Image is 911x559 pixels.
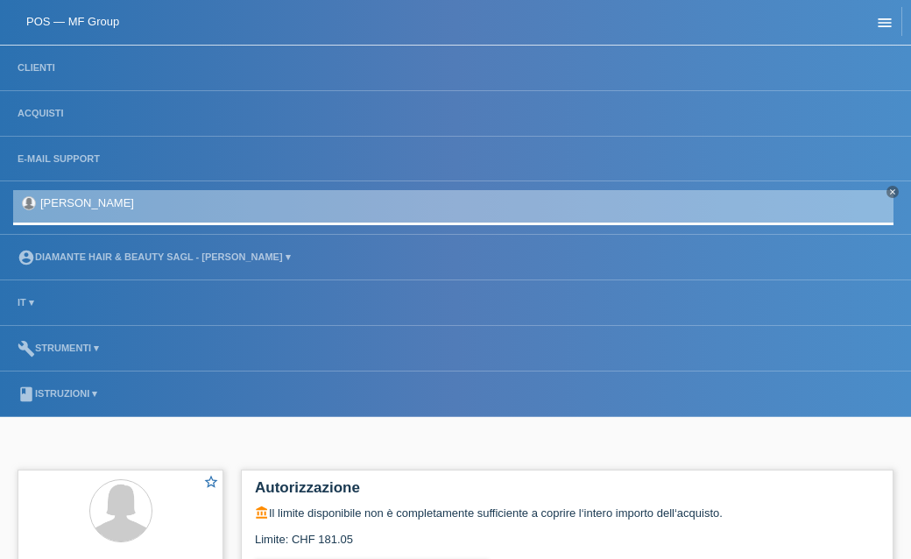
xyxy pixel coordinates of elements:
a: Acquisti [9,108,73,118]
a: account_circleDIAMANTE HAIR & BEAUTY SAGL - [PERSON_NAME] ▾ [9,251,300,262]
a: star_border [203,474,219,492]
a: menu [867,17,902,27]
i: build [18,340,35,357]
a: IT ▾ [9,297,43,308]
div: Il limite disponibile non è completamente sufficiente a coprire l‘intero importo dell‘acquisto. [255,506,879,520]
div: Limite: CHF 181.05 [255,520,879,546]
h2: Autorizzazione [255,479,879,506]
a: buildStrumenti ▾ [9,343,108,353]
a: [PERSON_NAME] [40,196,134,209]
a: bookIstruzioni ▾ [9,388,106,399]
i: menu [876,14,893,32]
a: close [886,186,899,198]
i: star_border [203,474,219,490]
a: E-mail Support [9,153,109,164]
a: POS — MF Group [26,15,119,28]
i: account_circle [18,249,35,266]
i: close [888,188,897,196]
a: Clienti [9,62,64,73]
i: account_balance [255,506,269,520]
i: book [18,386,35,403]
